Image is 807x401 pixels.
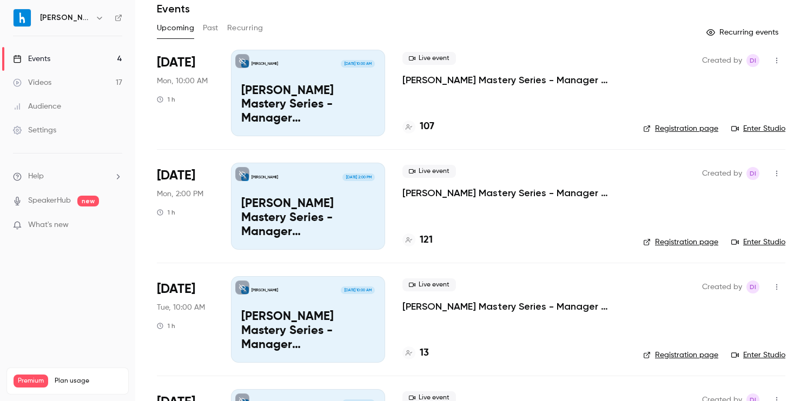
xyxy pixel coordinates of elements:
[252,288,278,293] p: [PERSON_NAME]
[13,77,51,88] div: Videos
[231,163,385,249] a: McDonald's Mastery Series - Manager Schedules_October 20 Session 2[PERSON_NAME][DATE] 2:00 PM[PER...
[157,2,190,15] h1: Events
[13,171,122,182] li: help-dropdown-opener
[702,167,742,180] span: Created by
[55,377,122,385] span: Plan usage
[157,95,175,104] div: 1 h
[402,346,429,360] a: 13
[252,175,278,180] p: [PERSON_NAME]
[402,73,626,86] a: [PERSON_NAME] Mastery Series - Manager Schedules_October 20 Session 1
[420,346,429,360] h4: 13
[750,167,756,180] span: DI
[746,54,759,67] span: Dennis Ivanov
[702,54,742,67] span: Created by
[420,233,433,248] h4: 121
[241,310,375,352] p: [PERSON_NAME] Mastery Series - Manager Schedules_October 28 Session 1
[157,280,195,298] span: [DATE]
[157,167,195,184] span: [DATE]
[14,375,48,387] span: Premium
[28,195,71,206] a: SpeakerHub
[231,276,385,363] a: McDonald's Mastery Series - Manager Schedules_October 28 Session 1[PERSON_NAME][DATE] 10:00 AM[PE...
[203,19,219,37] button: Past
[402,186,626,199] a: [PERSON_NAME] Mastery Series - Manager Schedules_October 20 Session 2
[157,189,203,199] span: Mon, 2:00 PM
[157,322,175,330] div: 1 h
[77,196,99,206] span: new
[746,280,759,293] span: Dennis Ivanov
[402,233,433,248] a: 121
[643,350,718,360] a: Registration page
[157,163,214,249] div: Oct 20 Mon, 2:00 PM (America/New York)
[341,60,374,68] span: [DATE] 10:00 AM
[40,12,91,23] h6: [PERSON_NAME]
[231,50,385,136] a: McDonald's Mastery Series - Manager Schedules_October 20 Session 1[PERSON_NAME][DATE] 10:00 AM[PE...
[643,237,718,248] a: Registration page
[252,61,278,66] p: [PERSON_NAME]
[402,278,456,291] span: Live event
[157,302,205,313] span: Tue, 10:00 AM
[420,119,434,134] h4: 107
[746,167,759,180] span: Dennis Ivanov
[227,19,263,37] button: Recurring
[157,208,175,217] div: 1 h
[750,280,756,293] span: DI
[402,300,626,313] a: [PERSON_NAME] Mastery Series - Manager Schedules_October 28 Session 1
[157,19,194,37] button: Upcoming
[157,50,214,136] div: Oct 20 Mon, 10:00 AM (America/New York)
[731,237,785,248] a: Enter Studio
[341,286,374,294] span: [DATE] 10:00 AM
[13,125,56,136] div: Settings
[241,197,375,239] p: [PERSON_NAME] Mastery Series - Manager Schedules_October 20 Session 2
[157,54,195,71] span: [DATE]
[28,171,44,182] span: Help
[731,123,785,134] a: Enter Studio
[402,119,434,134] a: 107
[13,54,50,64] div: Events
[13,101,61,112] div: Audience
[241,84,375,126] p: [PERSON_NAME] Mastery Series - Manager Schedules_October 20 Session 1
[109,220,122,230] iframe: Noticeable Trigger
[28,219,69,231] span: What's new
[157,276,214,363] div: Oct 28 Tue, 10:00 AM (America/New York)
[402,52,456,65] span: Live event
[643,123,718,134] a: Registration page
[14,9,31,26] img: Harri
[702,24,785,41] button: Recurring events
[731,350,785,360] a: Enter Studio
[750,54,756,67] span: DI
[342,173,374,181] span: [DATE] 2:00 PM
[157,76,208,86] span: Mon, 10:00 AM
[402,165,456,178] span: Live event
[702,280,742,293] span: Created by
